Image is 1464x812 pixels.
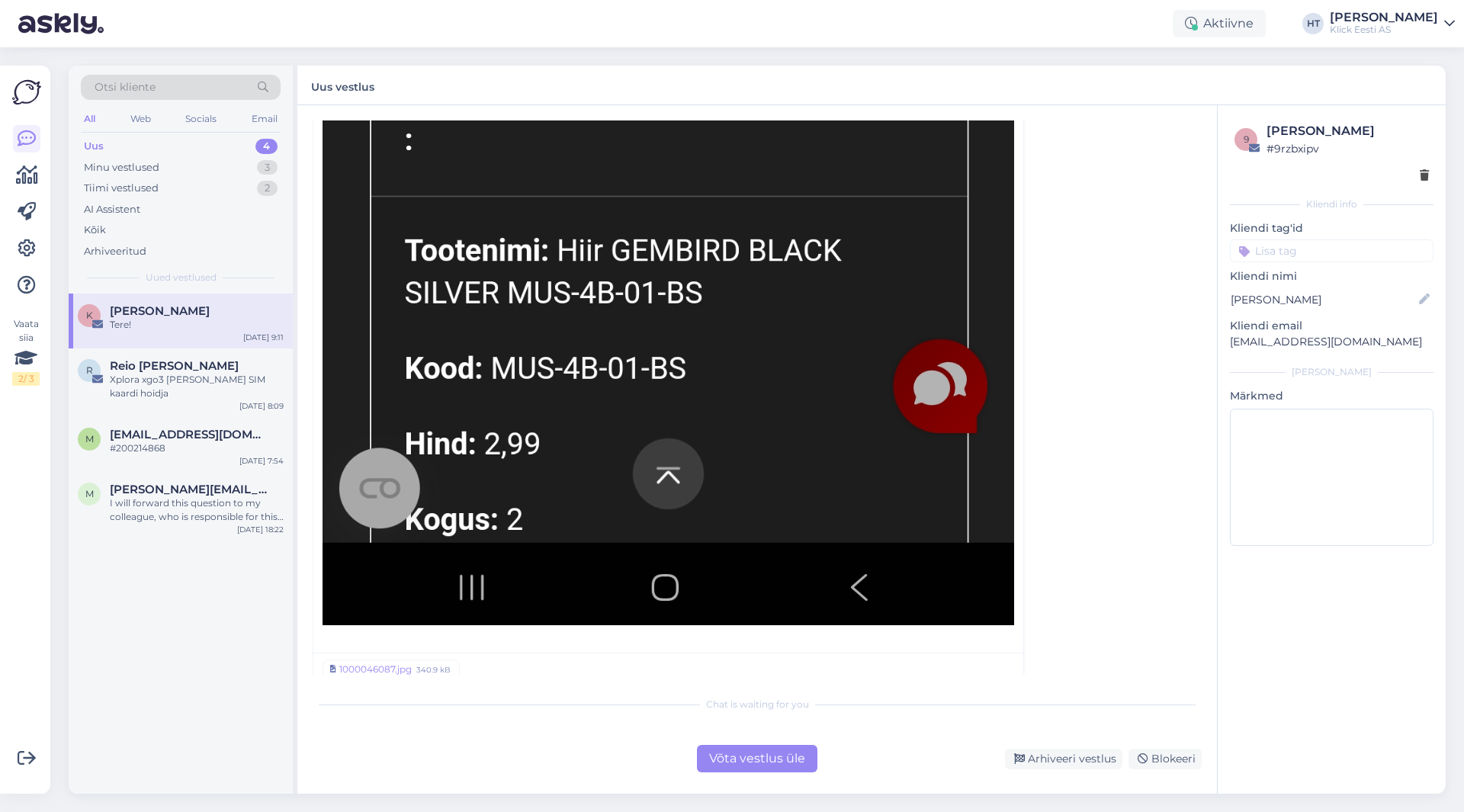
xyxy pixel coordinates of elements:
[1230,365,1433,379] div: [PERSON_NAME]
[1330,24,1438,36] div: Klick Eesti AS
[127,109,154,129] div: Web
[1128,749,1202,769] div: Blokeeri
[12,372,40,386] div: 2 / 3
[84,160,159,175] div: Minu vestlused
[1244,133,1249,145] span: 9
[1230,220,1433,236] p: Kliendi tag'id
[110,373,284,400] div: Xplora xgo3 [PERSON_NAME] SIM kaardi hoidja
[86,310,93,321] span: K
[1230,197,1433,211] div: Kliendi info
[110,304,210,318] span: Kristina Sepp
[1231,291,1416,308] input: Lisa nimi
[182,109,220,129] div: Socials
[85,488,94,499] span: M
[313,698,1202,711] div: Chat is waiting for you
[146,271,217,284] span: Uued vestlused
[110,441,284,455] div: #200214868
[1230,318,1433,334] p: Kliendi email
[12,317,40,386] div: Vaata siia
[1230,239,1433,262] input: Lisa tag
[1267,140,1429,157] div: # 9rzbxipv
[1330,11,1455,36] a: [PERSON_NAME]Klick Eesti AS
[237,524,284,535] div: [DATE] 18:22
[339,663,412,676] div: 1000046087.jpg
[84,181,159,196] div: Tiimi vestlused
[86,364,93,376] span: R
[84,139,104,154] div: Uus
[85,433,94,445] span: M
[95,79,156,95] span: Otsi kliente
[1267,122,1429,140] div: [PERSON_NAME]
[84,244,146,259] div: Arhiveeritud
[415,663,452,676] div: 340.9 kB
[1302,13,1324,34] div: HT
[1230,388,1433,404] p: Märkmed
[110,359,239,373] span: Reio Viiding
[81,109,98,129] div: All
[84,202,140,217] div: AI Assistent
[110,318,284,332] div: Tere!
[12,78,41,107] img: Askly Logo
[1230,334,1433,350] p: [EMAIL_ADDRESS][DOMAIN_NAME]
[255,139,278,154] div: 4
[239,455,284,467] div: [DATE] 7:54
[697,745,817,772] div: Võta vestlus üle
[110,496,284,524] div: I will forward this question to my colleague, who is responsible for this. The reply will be here...
[110,483,268,496] span: Marilin.mones@gmail.com
[257,181,278,196] div: 2
[257,160,278,175] div: 3
[249,109,281,129] div: Email
[1330,11,1438,24] div: [PERSON_NAME]
[110,428,268,441] span: Marilitosin@gmail.com
[84,223,106,238] div: Kõik
[243,332,284,343] div: [DATE] 9:11
[1230,268,1433,284] p: Kliendi nimi
[1173,10,1266,37] div: Aktiivne
[1005,749,1122,769] div: Arhiveeri vestlus
[239,400,284,412] div: [DATE] 8:09
[311,75,374,95] label: Uus vestlus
